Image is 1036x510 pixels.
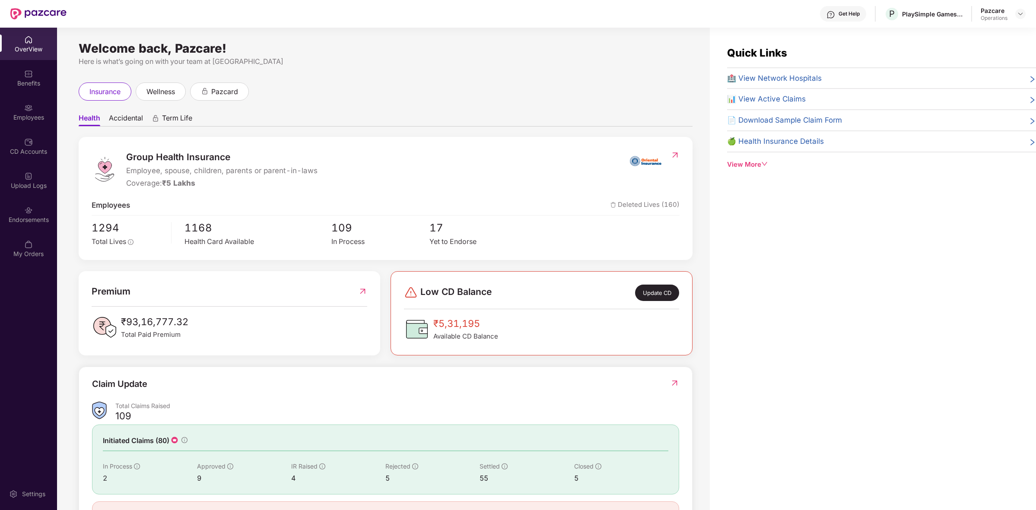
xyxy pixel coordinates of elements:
[152,114,159,122] div: animation
[181,437,187,443] span: info-circle
[126,150,318,164] span: Group Health Insurance
[24,206,33,215] img: svg+xml;base64,PHN2ZyBpZD0iRW5kb3JzZW1lbnRzIiB4bWxucz0iaHR0cDovL3d3dy53My5vcmcvMjAwMC9zdmciIHdpZH...
[92,238,126,246] span: Total Lives
[10,8,67,19] img: New Pazcare Logo
[126,177,318,189] div: Coverage:
[24,240,33,249] img: svg+xml;base64,PHN2ZyBpZD0iTXlfT3JkZXJzIiBkYXRhLW5hbWU9Ik15IE9yZGVycyIgeG1sbnM9Imh0dHA6Ly93d3cudz...
[761,161,768,167] span: down
[92,200,130,211] span: Employees
[184,220,331,236] span: 1168
[146,86,175,97] span: wellness
[92,402,107,419] img: ClaimsSummaryIcon
[385,473,480,484] div: 5
[24,172,33,181] img: svg+xml;base64,PHN2ZyBpZD0iVXBsb2FkX0xvZ3MiIGRhdGEtbmFtZT0iVXBsb2FkIExvZ3MiIHhtbG5zPSJodHRwOi8vd3...
[1029,74,1036,84] span: right
[502,463,508,469] span: info-circle
[162,114,192,126] span: Term Life
[839,10,860,17] div: Get Help
[92,284,130,298] span: Premium
[92,314,118,340] img: PaidPremiumIcon
[103,462,132,470] span: In Process
[981,6,1007,15] div: Pazcare
[635,285,679,301] div: Update CD
[727,114,842,126] span: 📄 Download Sample Claim Form
[115,402,679,410] div: Total Claims Raised
[480,473,574,484] div: 55
[319,463,325,469] span: info-circle
[24,70,33,78] img: svg+xml;base64,PHN2ZyBpZD0iQmVuZWZpdHMiIHhtbG5zPSJodHRwOi8vd3d3LnczLm9yZy8yMDAwL3N2ZyIgd2lkdGg9Ij...
[89,86,121,97] span: insurance
[109,114,143,126] span: Accidental
[358,284,367,298] img: RedirectIcon
[404,285,418,299] img: svg+xml;base64,PHN2ZyBpZD0iRGFuZ2VyLTMyeDMyIiB4bWxucz0iaHR0cDovL3d3dy53My5vcmcvMjAwMC9zdmciIHdpZH...
[1029,95,1036,105] span: right
[610,202,616,208] img: deleteIcon
[162,179,195,187] span: ₹5 Lakhs
[429,236,528,247] div: Yet to Endorse
[24,104,33,112] img: svg+xml;base64,PHN2ZyBpZD0iRW1wbG95ZWVzIiB4bWxucz0iaHR0cDovL3d3dy53My5vcmcvMjAwMC9zdmciIHdpZHRoPS...
[404,316,430,342] img: CDBalanceIcon
[92,220,165,236] span: 1294
[184,236,331,247] div: Health Card Available
[902,10,963,18] div: PlaySimple Games Private Limited
[103,473,197,484] div: 2
[727,159,1036,170] div: View More
[79,45,693,52] div: Welcome back, Pazcare!
[727,73,822,84] span: 🏥 View Network Hospitals
[433,316,498,331] span: ₹5,31,195
[420,285,492,301] span: Low CD Balance
[126,165,318,177] span: Employee, spouse, children, parents or parent-in-laws
[211,86,238,97] span: pazcard
[92,156,118,182] img: logo
[92,377,147,391] div: Claim Update
[727,136,824,147] span: 🍏 Health Insurance Details
[197,462,226,470] span: Approved
[574,473,668,484] div: 5
[670,379,679,387] img: RedirectIcon
[1017,10,1024,17] img: svg+xml;base64,PHN2ZyBpZD0iRHJvcGRvd24tMzJ4MzIiIHhtbG5zPSJodHRwOi8vd3d3LnczLm9yZy8yMDAwL3N2ZyIgd2...
[291,473,385,484] div: 4
[227,463,233,469] span: info-circle
[671,151,680,159] img: RedirectIcon
[826,10,835,19] img: svg+xml;base64,PHN2ZyBpZD0iSGVscC0zMngzMiIgeG1sbnM9Imh0dHA6Ly93d3cudzMub3JnLzIwMDAvc3ZnIiB3aWR0aD...
[1029,137,1036,147] span: right
[610,200,680,211] span: Deleted Lives (160)
[201,87,209,95] div: animation
[727,47,787,59] span: Quick Links
[331,236,429,247] div: In Process
[121,314,188,329] span: ₹93,16,777.32
[170,436,179,444] img: icon
[9,490,18,498] img: svg+xml;base64,PHN2ZyBpZD0iU2V0dGluZy0yMHgyMCIgeG1sbnM9Imh0dHA6Ly93d3cudzMub3JnLzIwMDAvc3ZnIiB3aW...
[629,150,662,171] img: insurerIcon
[24,35,33,44] img: svg+xml;base64,PHN2ZyBpZD0iSG9tZSIgeG1sbnM9Imh0dHA6Ly93d3cudzMub3JnLzIwMDAvc3ZnIiB3aWR0aD0iMjAiIG...
[19,490,48,498] div: Settings
[385,462,410,470] span: Rejected
[24,138,33,146] img: svg+xml;base64,PHN2ZyBpZD0iQ0RfQWNjb3VudHMiIGRhdGEtbmFtZT0iQ0QgQWNjb3VudHMiIHhtbG5zPSJodHRwOi8vd3...
[197,473,291,484] div: 9
[727,93,806,105] span: 📊 View Active Claims
[79,56,693,67] div: Here is what’s going on with your team at [GEOGRAPHIC_DATA]
[981,15,1007,22] div: Operations
[291,462,318,470] span: IR Raised
[595,463,601,469] span: info-circle
[79,114,100,126] span: Health
[115,410,131,422] div: 109
[889,9,895,19] span: P
[433,331,498,342] span: Available CD Balance
[128,239,133,245] span: info-circle
[574,462,594,470] span: Closed
[412,463,418,469] span: info-circle
[134,463,140,469] span: info-circle
[121,329,188,340] span: Total Paid Premium
[331,220,429,236] span: 109
[480,462,500,470] span: Settled
[429,220,528,236] span: 17
[1029,116,1036,126] span: right
[103,435,169,446] span: Initiated Claims (80)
